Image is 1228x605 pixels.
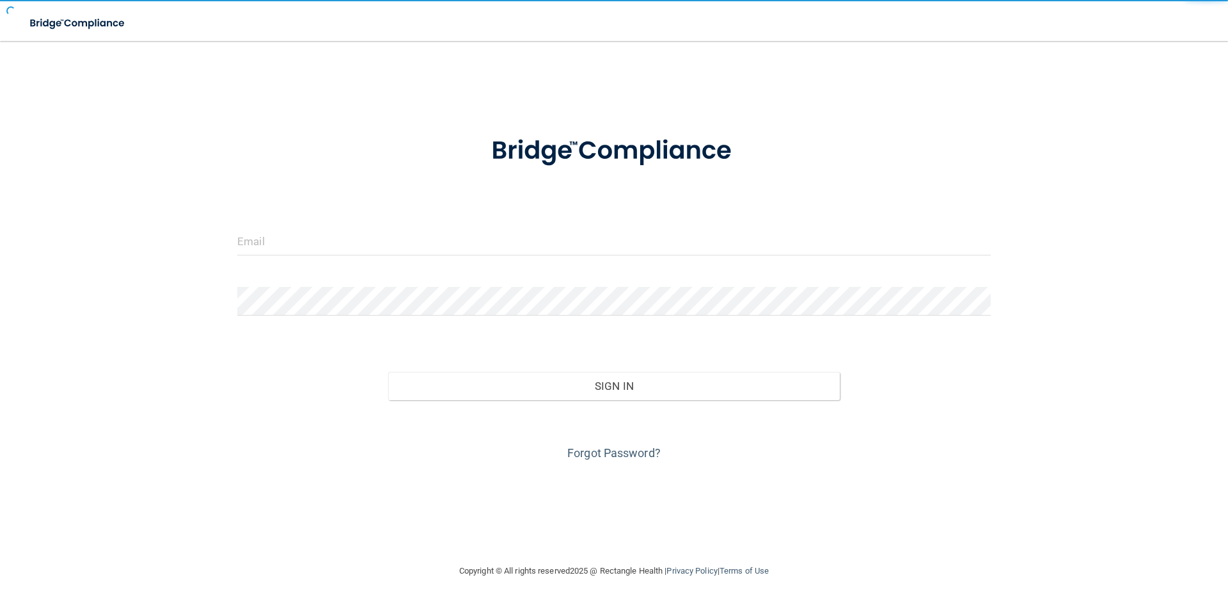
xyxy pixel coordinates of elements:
a: Terms of Use [720,566,769,576]
img: bridge_compliance_login_screen.278c3ca4.svg [465,118,763,184]
button: Sign In [388,372,840,400]
img: bridge_compliance_login_screen.278c3ca4.svg [19,10,137,36]
a: Forgot Password? [567,446,661,460]
input: Email [237,227,991,255]
div: Copyright © All rights reserved 2025 @ Rectangle Health | | [381,551,847,592]
a: Privacy Policy [666,566,717,576]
